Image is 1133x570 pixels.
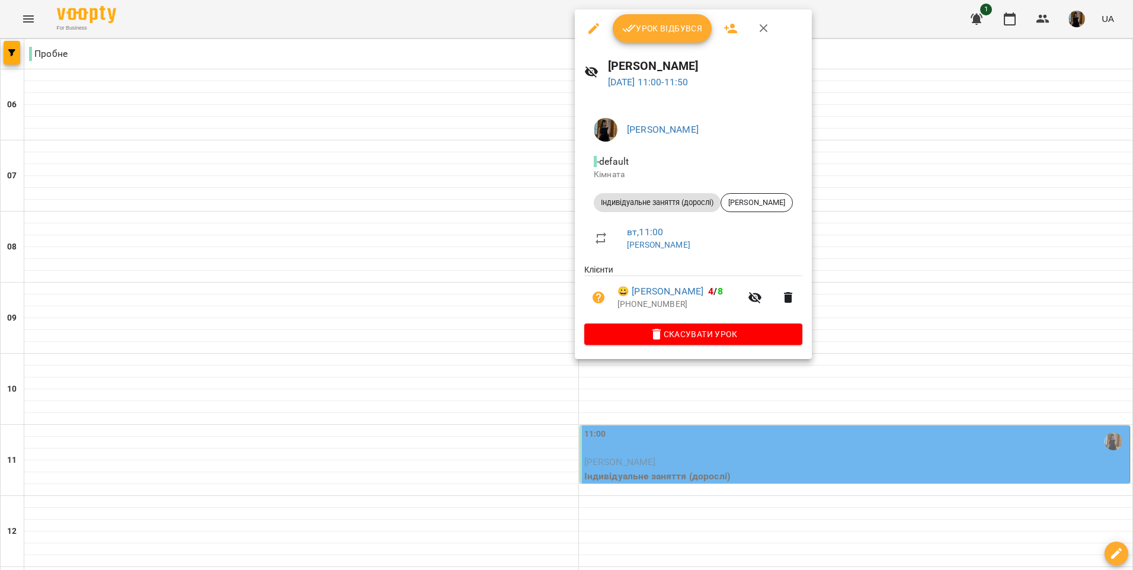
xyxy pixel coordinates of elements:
b: / [708,286,722,297]
span: Індивідуальне заняття (дорослі) [594,197,721,208]
span: Скасувати Урок [594,327,793,341]
span: - default [594,156,631,167]
img: 283d04c281e4d03bc9b10f0e1c453e6b.jpg [594,118,617,142]
a: [PERSON_NAME] [627,240,690,249]
button: Скасувати Урок [584,324,802,345]
a: вт , 11:00 [627,226,663,238]
a: 😀 [PERSON_NAME] [617,284,703,299]
ul: Клієнти [584,264,802,323]
a: [PERSON_NAME] [627,124,699,135]
button: Урок відбувся [613,14,712,43]
p: Кімната [594,169,793,181]
span: [PERSON_NAME] [721,197,792,208]
span: 4 [708,286,713,297]
span: 8 [718,286,723,297]
a: [DATE] 11:00-11:50 [608,76,689,88]
button: Візит ще не сплачено. Додати оплату? [584,283,613,312]
span: Урок відбувся [622,21,703,36]
h6: [PERSON_NAME] [608,57,802,75]
p: [PHONE_NUMBER] [617,299,741,310]
div: [PERSON_NAME] [721,193,793,212]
